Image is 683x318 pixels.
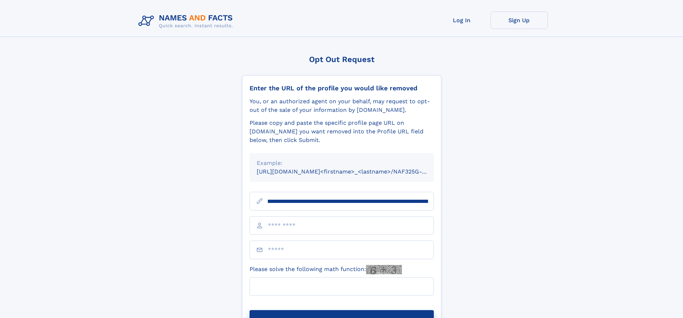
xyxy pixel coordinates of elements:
[250,119,434,144] div: Please copy and paste the specific profile page URL on [DOMAIN_NAME] you want removed into the Pr...
[250,97,434,114] div: You, or an authorized agent on your behalf, may request to opt-out of the sale of your informatio...
[250,265,402,274] label: Please solve the following math function:
[250,84,434,92] div: Enter the URL of the profile you would like removed
[136,11,239,31] img: Logo Names and Facts
[257,159,427,167] div: Example:
[257,168,447,175] small: [URL][DOMAIN_NAME]<firstname>_<lastname>/NAF325G-xxxxxxxx
[490,11,548,29] a: Sign Up
[242,55,441,64] div: Opt Out Request
[433,11,490,29] a: Log In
